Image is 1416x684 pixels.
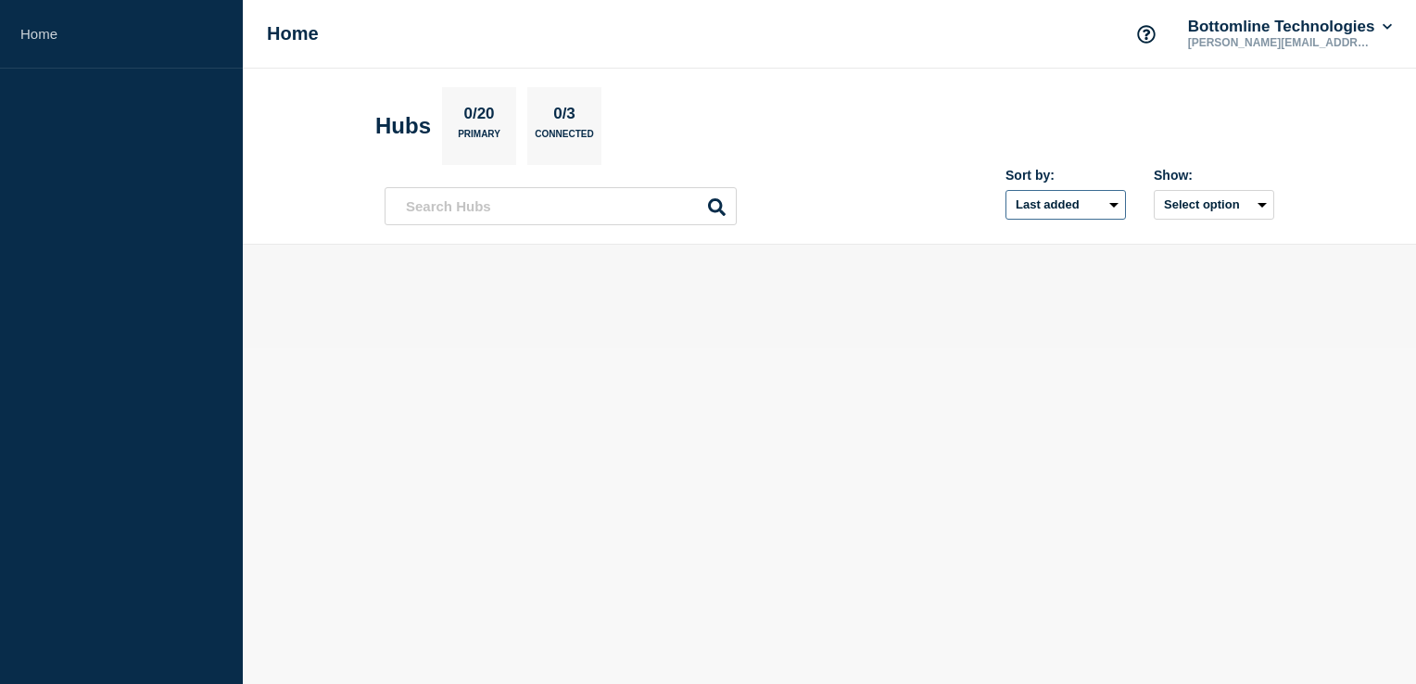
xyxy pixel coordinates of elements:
h1: Home [267,23,319,44]
p: Connected [535,129,593,148]
select: Sort by [1005,190,1126,220]
div: Sort by: [1005,168,1126,183]
h2: Hubs [375,113,431,139]
p: 0/20 [457,105,501,129]
button: Support [1127,15,1166,54]
p: [PERSON_NAME][EMAIL_ADDRESS][DOMAIN_NAME] [1184,36,1377,49]
button: Bottomline Technologies [1184,18,1396,36]
div: Show: [1154,168,1274,183]
p: Primary [458,129,500,148]
p: 0/3 [547,105,583,129]
input: Search Hubs [385,187,737,225]
button: Select option [1154,190,1274,220]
